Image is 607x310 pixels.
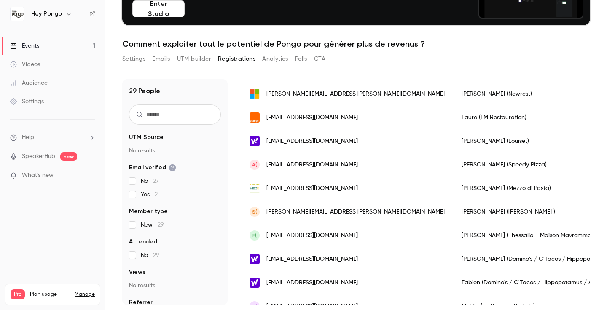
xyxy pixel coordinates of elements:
img: outlook.fr [250,89,260,99]
h1: Comment exploiter tout le potentiel de Pongo pour générer plus de revenus ? [122,39,590,49]
h6: Hey Pongo [31,10,62,18]
span: [EMAIL_ADDRESS][DOMAIN_NAME] [266,231,358,240]
span: [EMAIL_ADDRESS][DOMAIN_NAME] [266,278,358,287]
span: Help [22,133,34,142]
div: Settings [10,97,44,106]
span: [EMAIL_ADDRESS][DOMAIN_NAME] [266,137,358,146]
span: S( [252,208,257,216]
span: [EMAIL_ADDRESS][DOMAIN_NAME] [266,160,358,169]
span: Pro [11,289,25,299]
button: Analytics [262,52,288,66]
p: No results [129,281,221,290]
button: Polls [295,52,307,66]
span: No [141,251,159,259]
span: [EMAIL_ADDRESS][DOMAIN_NAME] [266,184,358,193]
span: [PERSON_NAME][EMAIL_ADDRESS][PERSON_NAME][DOMAIN_NAME] [266,90,445,99]
span: Yes [141,190,158,199]
span: 2 [155,192,158,198]
span: Email verified [129,163,176,172]
img: yahoo.fr [250,278,260,288]
img: mezzodipasta.com [250,184,260,193]
img: Hey Pongo [11,7,24,21]
span: New [141,221,164,229]
a: SpeakerHub [22,152,55,161]
span: 29 [158,222,164,228]
span: F( [252,232,257,239]
a: Manage [75,291,95,298]
span: UTM Source [129,133,164,142]
span: 27 [153,178,159,184]
span: A( [252,161,257,168]
span: [EMAIL_ADDRESS][DOMAIN_NAME] [266,255,358,264]
img: orange.fr [250,112,260,123]
div: Audience [10,79,48,87]
button: UTM builder [177,52,211,66]
p: No results [129,147,221,155]
span: Views [129,268,145,276]
span: new [60,152,77,161]
li: help-dropdown-opener [10,133,95,142]
div: Videos [10,60,40,69]
span: Plan usage [30,291,70,298]
button: CTA [314,52,325,66]
span: 29 [153,252,159,258]
img: yahoo.es [250,136,260,146]
button: Registrations [218,52,255,66]
button: Enter Studio [132,0,185,17]
button: Settings [122,52,145,66]
span: Attended [129,238,157,246]
h1: 29 People [129,86,160,96]
span: Referrer [129,298,153,307]
div: Events [10,42,39,50]
button: Emails [152,52,170,66]
img: yahoo.fr [250,254,260,264]
span: [PERSON_NAME][EMAIL_ADDRESS][PERSON_NAME][DOMAIN_NAME] [266,208,445,216]
span: [EMAIL_ADDRESS][DOMAIN_NAME] [266,113,358,122]
span: What's new [22,171,54,180]
span: Member type [129,207,168,216]
span: M( [252,302,258,310]
span: No [141,177,159,185]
